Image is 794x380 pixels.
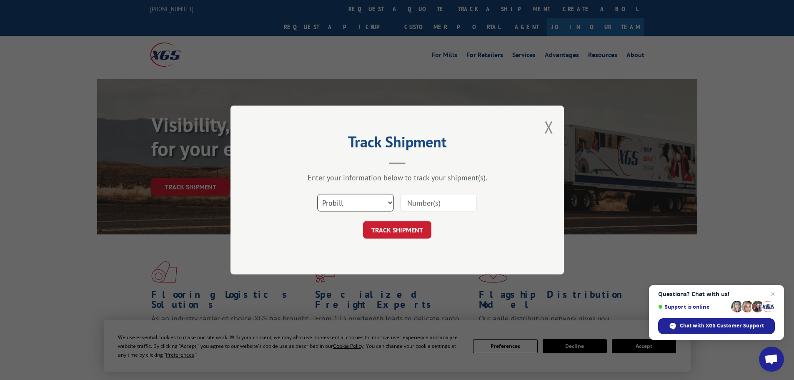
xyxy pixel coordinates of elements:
[544,116,554,138] button: Close modal
[272,136,522,152] h2: Track Shipment
[400,194,477,211] input: Number(s)
[759,347,784,372] a: Open chat
[658,291,775,297] span: Questions? Chat with us!
[363,221,431,239] button: TRACK SHIPMENT
[658,318,775,334] span: Chat with XGS Customer Support
[658,304,728,310] span: Support is online
[272,173,522,182] div: Enter your information below to track your shipment(s).
[680,322,764,330] span: Chat with XGS Customer Support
